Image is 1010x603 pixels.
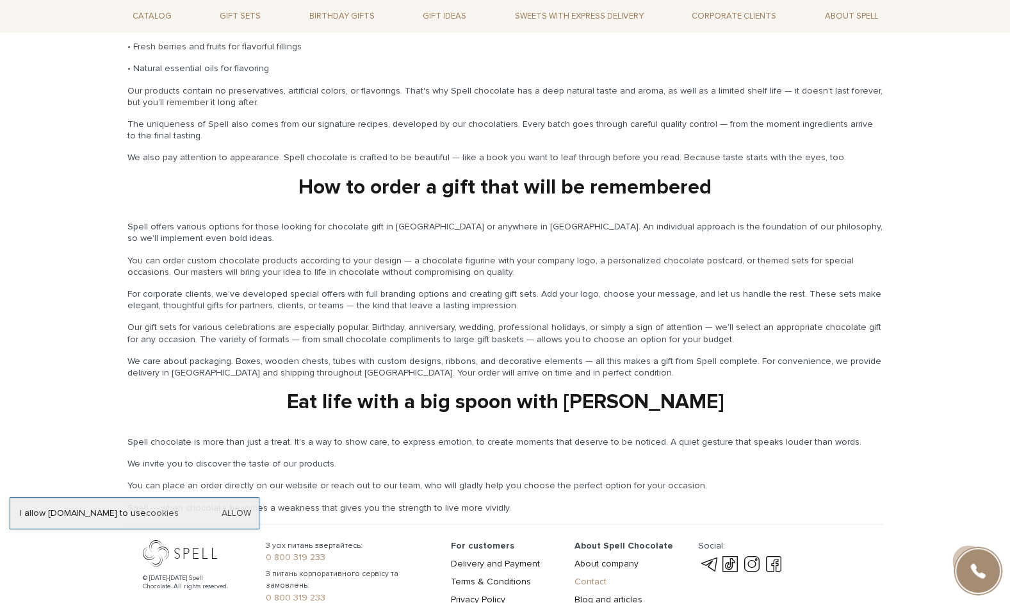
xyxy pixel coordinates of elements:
p: Spell offers various options for those looking for chocolate gift in [GEOGRAPHIC_DATA] or anywher... [127,221,883,244]
span: Gift ideas [418,6,471,26]
div: Eat life with a big spoon with [PERSON_NAME] [127,389,883,416]
div: How to order a gift that will be remembered [127,174,883,201]
div: Social: [697,540,784,552]
a: instagram [741,557,763,572]
span: About Spell Chocolate [574,540,673,551]
p: We invite you to discover the taste of our products. [127,458,883,470]
a: About company [574,558,639,569]
p: The uniqueness of Spell also comes from our signature recipes, developed by our chocolatiers. Eve... [127,119,883,142]
a: 0 800 319 233 [266,552,436,563]
a: Corporate clients [687,5,781,27]
div: I allow [DOMAIN_NAME] to use [10,508,259,519]
p: For corporate clients, we've developed special offers with full branding options and creating gif... [127,288,883,311]
p: You can order custom chocolate products according to your design — a chocolate figurine with your... [127,255,883,278]
a: Allow [222,508,251,519]
span: Catalog [127,6,177,26]
div: © [DATE]-[DATE] Spell Chocolate. All rights reserved. [143,574,229,591]
span: Gift sets [215,6,266,26]
a: Delivery and Payment [451,558,540,569]
p: • Fresh berries and fruits for flavorful fillings [127,41,883,53]
a: facebook [763,557,785,572]
span: For customers [451,540,514,551]
p: We care about packaging. Boxes, wooden chests, tubes with custom designs, ribbons, and decorative... [127,356,883,379]
p: Our products contain no preservatives, artificial colors, or flavorings. That's why Spell chocola... [127,85,883,108]
p: Spell chocolate is more than just a treat. It’s a way to show care, to express emotion, to create... [127,436,883,448]
a: Terms & Conditions [451,576,531,587]
p: You can place an order directly on our website or reach out to our team, who will gladly help you... [127,480,883,491]
span: З усіх питань звертайтесь: [266,540,436,552]
p: • Natural essential oils for flavoring [127,63,883,74]
a: Sweets with express delivery [510,5,649,27]
a: Contact [574,576,607,587]
p: We also pay attention to appearance. Spell chocolate is crafted to be beautiful — like a book you... [127,152,883,163]
p: Our gift sets for various celebrations are especially popular. Birthday, anniversary, wedding, pr... [127,322,883,345]
a: tik-tok [719,557,741,572]
a: cookies [146,508,179,518]
a: telegram [697,557,719,572]
span: З питань корпоративного сервісу та замовлень: [266,568,436,591]
span: About Spell [820,6,883,26]
p: Spell — when chocolate becomes a weakness that gives you the strength to live more vividly. [127,502,883,514]
span: Birthday gifts [304,6,380,26]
